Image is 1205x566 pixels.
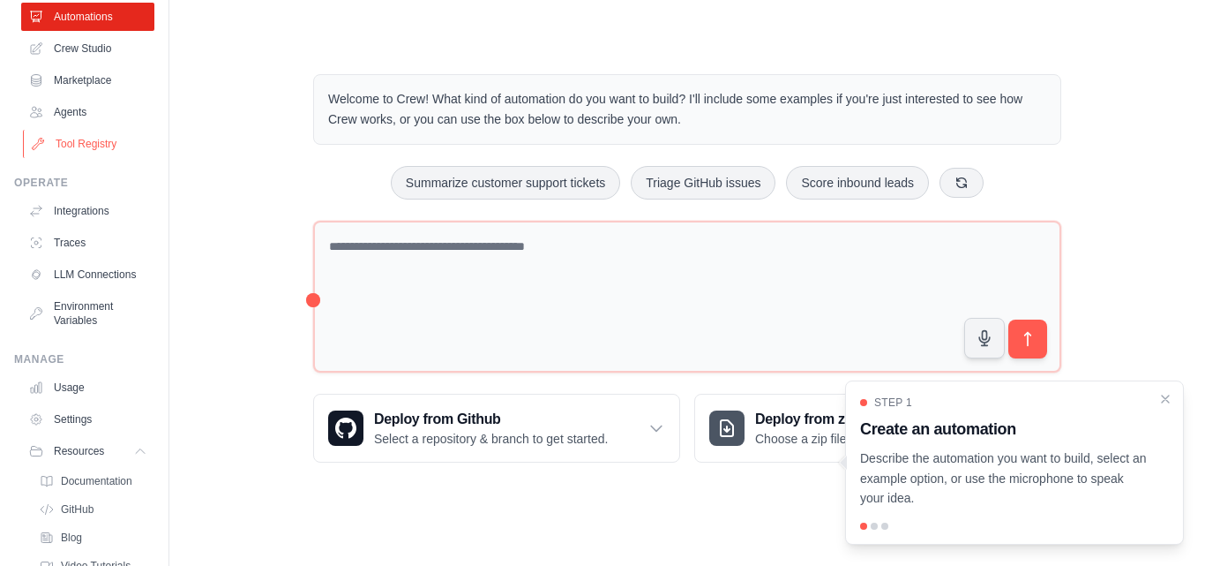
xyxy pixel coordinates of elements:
div: Manage [14,352,154,366]
span: GitHub [61,502,94,517]
div: Operate [14,176,154,190]
p: Describe the automation you want to build, select an example option, or use the microphone to spe... [860,449,1148,509]
a: Environment Variables [21,292,154,335]
a: Tool Registry [23,130,156,158]
a: GitHub [32,497,154,522]
h3: Create an automation [860,417,1148,441]
a: Blog [32,525,154,550]
a: LLM Connections [21,260,154,289]
a: Documentation [32,469,154,494]
p: Welcome to Crew! What kind of automation do you want to build? I'll include some examples if you'... [328,89,1046,130]
button: Summarize customer support tickets [391,166,620,200]
iframe: Chat Widget [1117,481,1205,566]
a: Marketplace [21,66,154,94]
div: Widget de chat [1117,481,1205,566]
button: Score inbound leads [786,166,929,200]
a: Traces [21,229,154,257]
button: Triage GitHub issues [631,166,775,200]
span: Step 1 [874,396,912,410]
h3: Deploy from zip file [755,409,904,430]
span: Blog [61,531,82,545]
span: Documentation [61,474,132,488]
a: Integrations [21,197,154,225]
a: Agents [21,98,154,126]
p: Choose a zip file to upload. [755,430,904,448]
button: Resources [21,437,154,465]
span: Resources [54,444,104,458]
a: Settings [21,405,154,434]
h3: Deploy from Github [374,409,608,430]
button: Close walkthrough [1158,392,1172,406]
p: Select a repository & branch to get started. [374,430,608,448]
a: Automations [21,3,154,31]
a: Usage [21,374,154,402]
a: Crew Studio [21,34,154,63]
